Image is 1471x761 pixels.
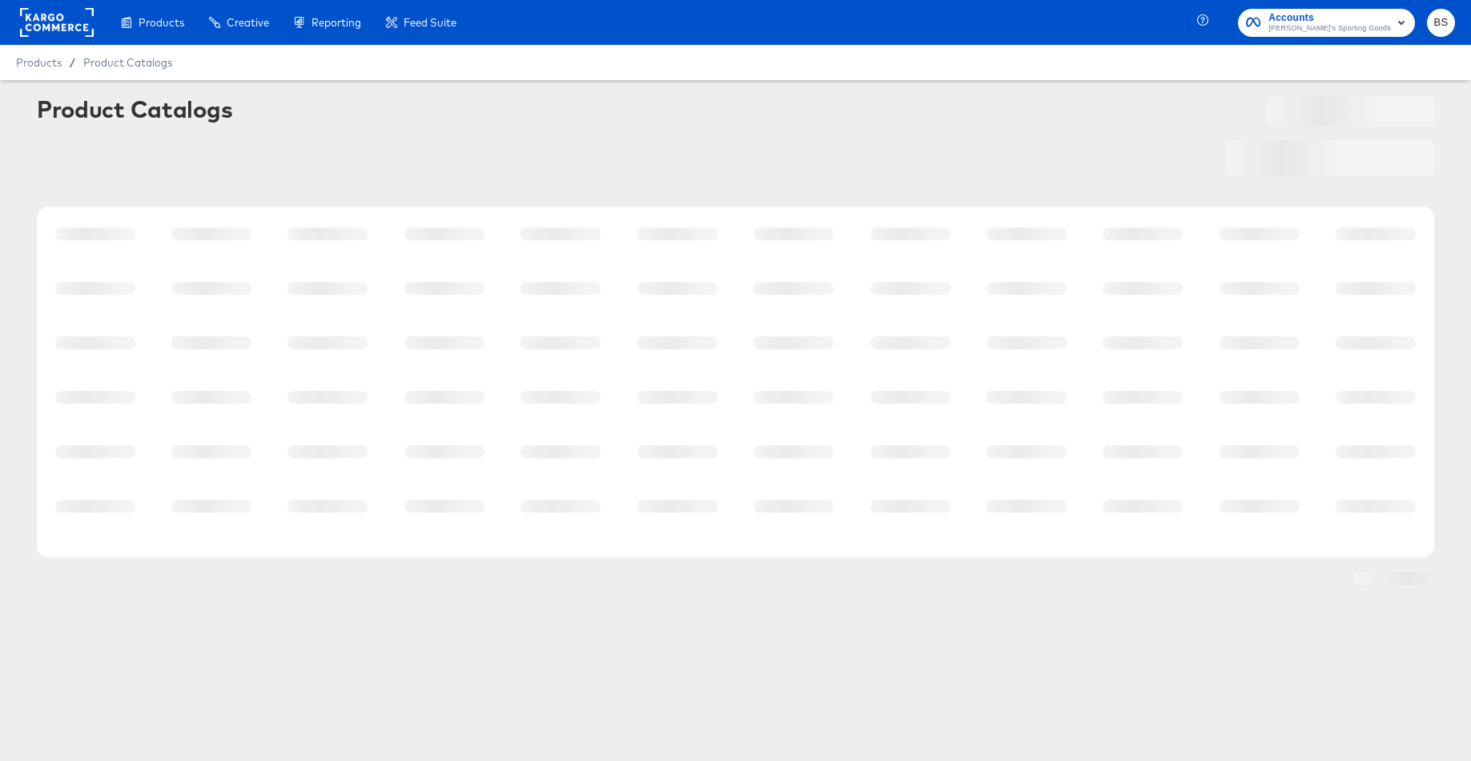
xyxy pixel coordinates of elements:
[83,56,172,69] a: Product Catalogs
[62,56,83,69] span: /
[1433,14,1449,32] span: BS
[311,16,361,29] span: Reporting
[227,16,269,29] span: Creative
[1268,10,1391,26] span: Accounts
[1238,9,1415,37] button: Accounts[PERSON_NAME]'s Sporting Goods
[1427,9,1455,37] button: BS
[37,96,232,122] div: Product Catalogs
[404,16,456,29] span: Feed Suite
[1268,22,1391,35] span: [PERSON_NAME]'s Sporting Goods
[139,16,184,29] span: Products
[16,56,62,69] span: Products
